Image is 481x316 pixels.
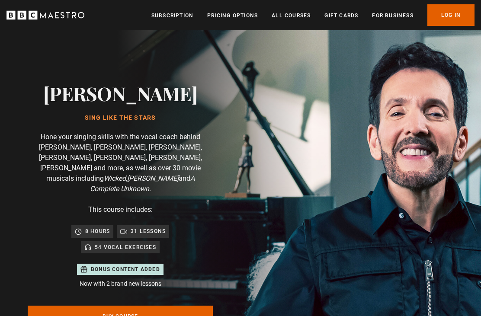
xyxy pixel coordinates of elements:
[151,4,475,26] nav: Primary
[34,132,207,194] p: Hone your singing skills with the vocal coach behind [PERSON_NAME], [PERSON_NAME], [PERSON_NAME],...
[43,115,198,121] h1: Sing Like the Stars
[43,82,198,104] h2: [PERSON_NAME]
[131,227,166,236] p: 31 lessons
[95,243,156,252] p: 54 Vocal Exercises
[372,11,413,20] a: For business
[6,9,84,22] svg: BBC Maestro
[127,174,179,182] i: [PERSON_NAME]
[91,265,160,273] p: Bonus content added
[88,204,153,215] p: This course includes:
[90,174,195,193] i: A Complete Unknown
[324,11,358,20] a: Gift Cards
[85,227,110,236] p: 8 hours
[272,11,311,20] a: All Courses
[151,11,193,20] a: Subscription
[104,174,126,182] i: Wicked
[207,11,258,20] a: Pricing Options
[427,4,475,26] a: Log In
